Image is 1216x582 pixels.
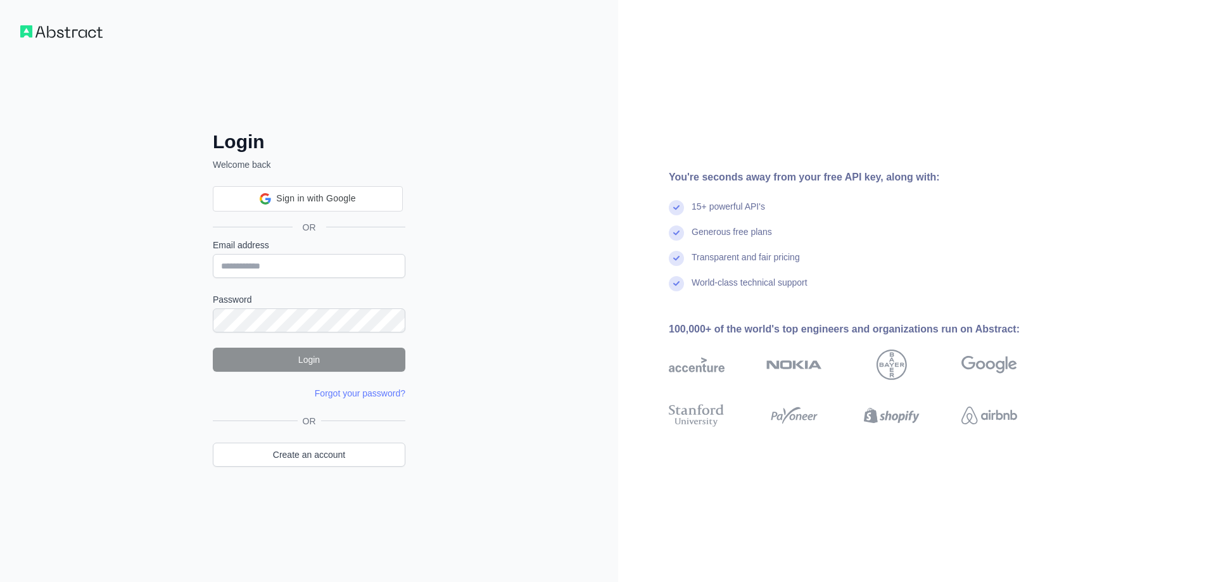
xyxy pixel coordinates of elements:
[692,225,772,251] div: Generous free plans
[669,170,1058,185] div: You're seconds away from your free API key, along with:
[766,402,822,429] img: payoneer
[213,158,405,171] p: Welcome back
[692,200,765,225] div: 15+ powerful API's
[692,251,800,276] div: Transparent and fair pricing
[669,322,1058,337] div: 100,000+ of the world's top engineers and organizations run on Abstract:
[213,348,405,372] button: Login
[298,415,321,427] span: OR
[213,443,405,467] a: Create an account
[864,402,920,429] img: shopify
[669,350,725,380] img: accenture
[315,388,405,398] a: Forgot your password?
[669,200,684,215] img: check mark
[669,251,684,266] img: check mark
[213,293,405,306] label: Password
[669,402,725,429] img: stanford university
[20,25,103,38] img: Workflow
[293,221,326,234] span: OR
[276,192,355,205] span: Sign in with Google
[669,276,684,291] img: check mark
[766,350,822,380] img: nokia
[692,276,807,301] div: World-class technical support
[669,225,684,241] img: check mark
[213,239,405,251] label: Email address
[213,186,403,212] div: Sign in with Google
[961,350,1017,380] img: google
[877,350,907,380] img: bayer
[961,402,1017,429] img: airbnb
[213,130,405,153] h2: Login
